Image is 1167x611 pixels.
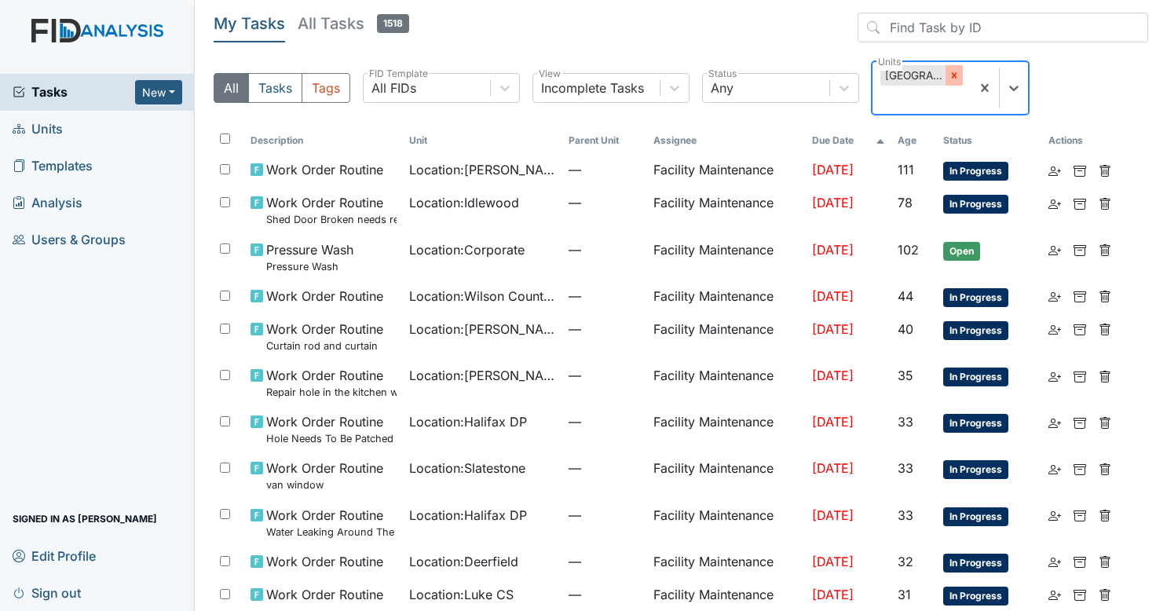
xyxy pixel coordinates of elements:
[409,240,525,259] span: Location : Corporate
[1074,552,1086,571] a: Archive
[647,546,806,579] td: Facility Maintenance
[248,73,302,103] button: Tasks
[13,543,96,568] span: Edit Profile
[1099,552,1111,571] a: Delete
[1074,412,1086,431] a: Archive
[409,552,518,571] span: Location : Deerfield
[898,195,913,210] span: 78
[409,320,555,338] span: Location : [PERSON_NAME].
[1074,585,1086,604] a: Archive
[1074,193,1086,212] a: Archive
[647,313,806,360] td: Facility Maintenance
[13,154,93,178] span: Templates
[266,431,397,446] small: Hole Needs To Be Patched Up
[266,385,397,400] small: Repair hole in the kitchen wall.
[266,193,397,227] span: Work Order Routine Shed Door Broken needs replacing
[13,117,63,141] span: Units
[266,240,353,274] span: Pressure Wash Pressure Wash
[409,506,527,525] span: Location : Halifax DP
[1099,193,1111,212] a: Delete
[409,412,527,431] span: Location : Halifax DP
[647,187,806,233] td: Facility Maintenance
[1099,160,1111,179] a: Delete
[569,459,641,477] span: —
[943,368,1008,386] span: In Progress
[409,287,555,305] span: Location : Wilson County CS
[1074,320,1086,338] a: Archive
[812,587,854,602] span: [DATE]
[647,452,806,499] td: Facility Maintenance
[943,195,1008,214] span: In Progress
[569,193,641,212] span: —
[13,82,135,101] a: Tasks
[298,13,409,35] h5: All Tasks
[409,459,525,477] span: Location : Slatestone
[943,414,1008,433] span: In Progress
[647,360,806,406] td: Facility Maintenance
[937,127,1042,154] th: Toggle SortBy
[858,13,1148,42] input: Find Task by ID
[891,127,937,154] th: Toggle SortBy
[812,368,854,383] span: [DATE]
[647,499,806,546] td: Facility Maintenance
[898,162,914,177] span: 111
[898,507,913,523] span: 33
[898,288,913,304] span: 44
[569,552,641,571] span: —
[898,414,913,430] span: 33
[1099,287,1111,305] a: Delete
[266,160,383,179] span: Work Order Routine
[214,73,350,103] div: Type filter
[1074,459,1086,477] a: Archive
[943,554,1008,573] span: In Progress
[898,587,911,602] span: 31
[266,506,397,540] span: Work Order Routine Water Leaking Around The Base of the Toilet
[13,507,157,531] span: Signed in as [PERSON_NAME]
[562,127,647,154] th: Toggle SortBy
[898,368,913,383] span: 35
[409,366,555,385] span: Location : [PERSON_NAME]. ICF
[898,554,913,569] span: 32
[569,240,641,259] span: —
[943,460,1008,479] span: In Progress
[409,585,514,604] span: Location : Luke CS
[569,160,641,179] span: —
[13,580,81,605] span: Sign out
[569,366,641,385] span: —
[812,195,854,210] span: [DATE]
[302,73,350,103] button: Tags
[806,127,891,154] th: Toggle SortBy
[647,154,806,187] td: Facility Maintenance
[943,288,1008,307] span: In Progress
[943,242,980,261] span: Open
[266,287,383,305] span: Work Order Routine
[1074,506,1086,525] a: Archive
[409,160,555,179] span: Location : [PERSON_NAME]
[1099,320,1111,338] a: Delete
[812,162,854,177] span: [DATE]
[569,506,641,525] span: —
[898,460,913,476] span: 33
[812,460,854,476] span: [DATE]
[1074,160,1086,179] a: Archive
[220,134,230,144] input: Toggle All Rows Selected
[266,477,383,492] small: van window
[647,280,806,313] td: Facility Maintenance
[541,79,644,97] div: Incomplete Tasks
[812,321,854,337] span: [DATE]
[409,193,519,212] span: Location : Idlewood
[943,587,1008,606] span: In Progress
[1099,366,1111,385] a: Delete
[569,287,641,305] span: —
[266,259,353,274] small: Pressure Wash
[266,338,383,353] small: Curtain rod and curtain
[943,507,1008,526] span: In Progress
[1099,585,1111,604] a: Delete
[898,242,919,258] span: 102
[266,552,383,571] span: Work Order Routine
[266,366,397,400] span: Work Order Routine Repair hole in the kitchen wall.
[898,321,913,337] span: 40
[377,14,409,33] span: 1518
[266,412,397,446] span: Work Order Routine Hole Needs To Be Patched Up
